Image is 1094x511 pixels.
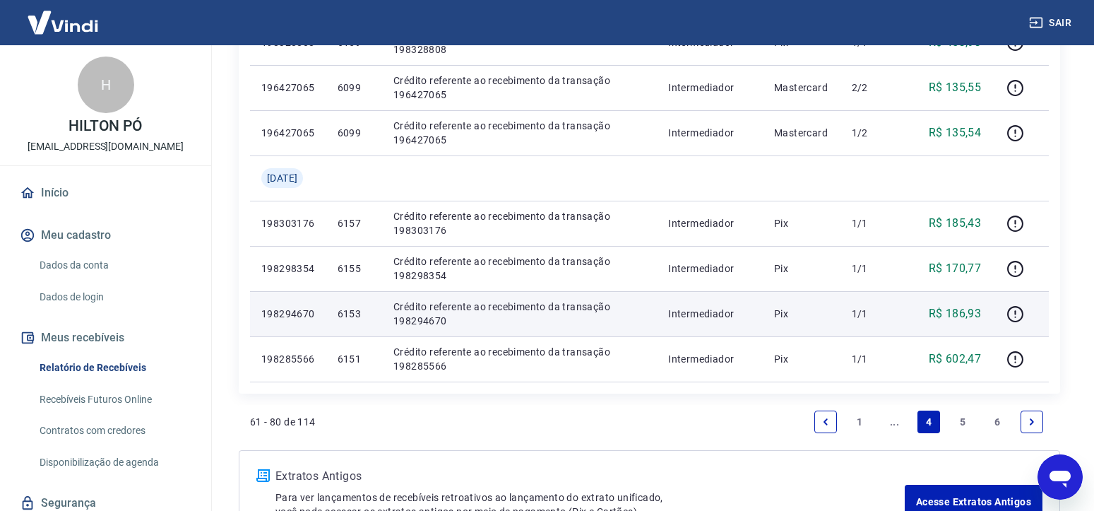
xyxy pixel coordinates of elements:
p: HILTON PÓ [69,119,143,134]
p: Extratos Antigos [275,468,905,485]
a: Início [17,177,194,208]
p: 6153 [338,307,371,321]
p: 1/1 [852,352,893,366]
img: Vindi [17,1,109,44]
a: Page 5 [952,411,975,433]
p: 198294670 [261,307,315,321]
a: Previous page [814,411,837,433]
a: Dados da conta [34,251,194,280]
p: 6151 [338,352,371,366]
p: Intermediador [668,216,751,230]
a: Page 1 [849,411,872,433]
p: R$ 135,55 [929,79,982,96]
p: 6157 [338,216,371,230]
p: [EMAIL_ADDRESS][DOMAIN_NAME] [28,139,184,154]
p: Pix [774,352,829,366]
p: Intermediador [668,307,751,321]
p: 1/1 [852,262,893,276]
p: Crédito referente ao recebimento da transação 198303176 [393,209,646,237]
p: Crédito referente ao recebimento da transação 198294670 [393,300,646,328]
p: 61 - 80 de 114 [250,415,316,429]
p: 1/2 [852,126,893,140]
p: 196427065 [261,81,315,95]
p: 2/2 [852,81,893,95]
p: Mastercard [774,81,829,95]
p: 6155 [338,262,371,276]
p: Intermediador [668,126,751,140]
img: ícone [256,469,270,482]
ul: Pagination [809,405,1049,439]
a: Dados de login [34,283,194,312]
a: Next page [1021,411,1043,433]
button: Meus recebíveis [17,322,194,353]
p: 198298354 [261,262,315,276]
a: Page 6 [986,411,1009,433]
p: 196427065 [261,126,315,140]
a: Jump backward [883,411,905,433]
p: Crédito referente ao recebimento da transação 196427065 [393,119,646,147]
p: R$ 170,77 [929,260,982,277]
p: 1/1 [852,216,893,230]
p: Intermediador [668,262,751,276]
a: Page 4 is your current page [917,411,940,433]
p: 198285566 [261,352,315,366]
a: Contratos com credores [34,416,194,445]
p: 1/1 [852,307,893,321]
p: 6099 [338,126,371,140]
a: Disponibilização de agenda [34,448,194,477]
div: H [78,57,134,113]
button: Sair [1026,10,1077,36]
p: Crédito referente ao recebimento da transação 198298354 [393,254,646,283]
span: [DATE] [267,171,297,185]
p: R$ 602,47 [929,351,982,368]
p: Pix [774,216,829,230]
p: Crédito referente ao recebimento da transação 196427065 [393,74,646,102]
p: 198303176 [261,216,315,230]
p: Mastercard [774,126,829,140]
p: Crédito referente ao recebimento da transação 198285566 [393,345,646,373]
p: Pix [774,307,829,321]
p: R$ 186,93 [929,305,982,322]
button: Meu cadastro [17,220,194,251]
iframe: Botão para abrir a janela de mensagens [1037,454,1083,500]
p: 6099 [338,81,371,95]
p: Intermediador [668,81,751,95]
p: Pix [774,262,829,276]
a: Relatório de Recebíveis [34,353,194,382]
p: R$ 135,54 [929,124,982,141]
p: R$ 185,43 [929,215,982,232]
a: Recebíveis Futuros Online [34,385,194,414]
p: Intermediador [668,352,751,366]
